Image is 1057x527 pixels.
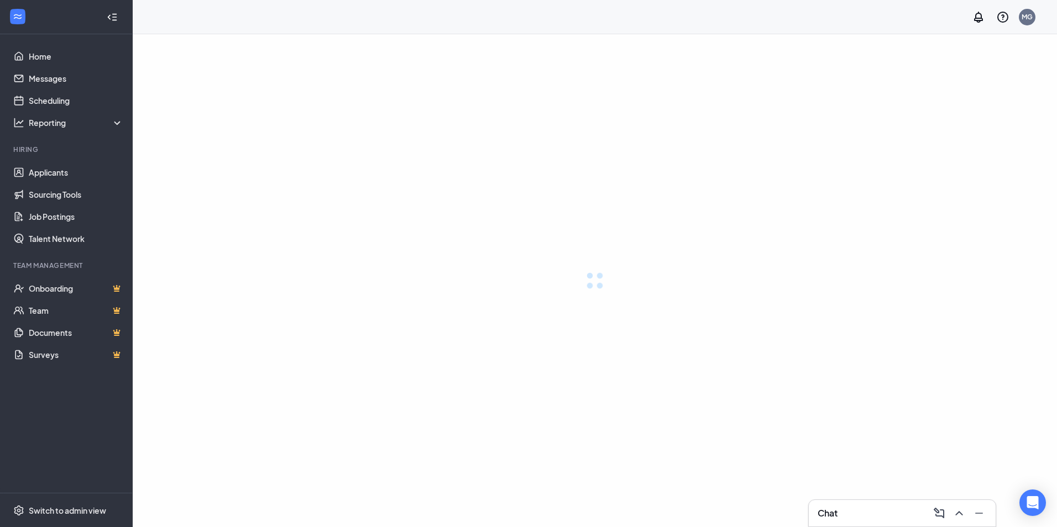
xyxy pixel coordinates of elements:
[29,67,123,89] a: Messages
[29,277,123,299] a: OnboardingCrown
[818,507,838,519] h3: Chat
[13,145,121,154] div: Hiring
[933,507,946,520] svg: ComposeMessage
[29,117,124,128] div: Reporting
[29,344,123,366] a: SurveysCrown
[1022,12,1033,22] div: MG
[972,507,986,520] svg: Minimize
[953,507,966,520] svg: ChevronUp
[1019,489,1046,516] div: Open Intercom Messenger
[949,504,967,522] button: ChevronUp
[13,261,121,270] div: Team Management
[29,505,106,516] div: Switch to admin view
[29,89,123,112] a: Scheduling
[13,117,24,128] svg: Analysis
[29,322,123,344] a: DocumentsCrown
[12,11,23,22] svg: WorkstreamLogo
[29,205,123,228] a: Job Postings
[29,299,123,322] a: TeamCrown
[972,10,985,24] svg: Notifications
[929,504,947,522] button: ComposeMessage
[996,10,1009,24] svg: QuestionInfo
[29,183,123,205] a: Sourcing Tools
[969,504,987,522] button: Minimize
[29,228,123,250] a: Talent Network
[29,45,123,67] a: Home
[29,161,123,183] a: Applicants
[107,12,118,23] svg: Collapse
[13,505,24,516] svg: Settings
